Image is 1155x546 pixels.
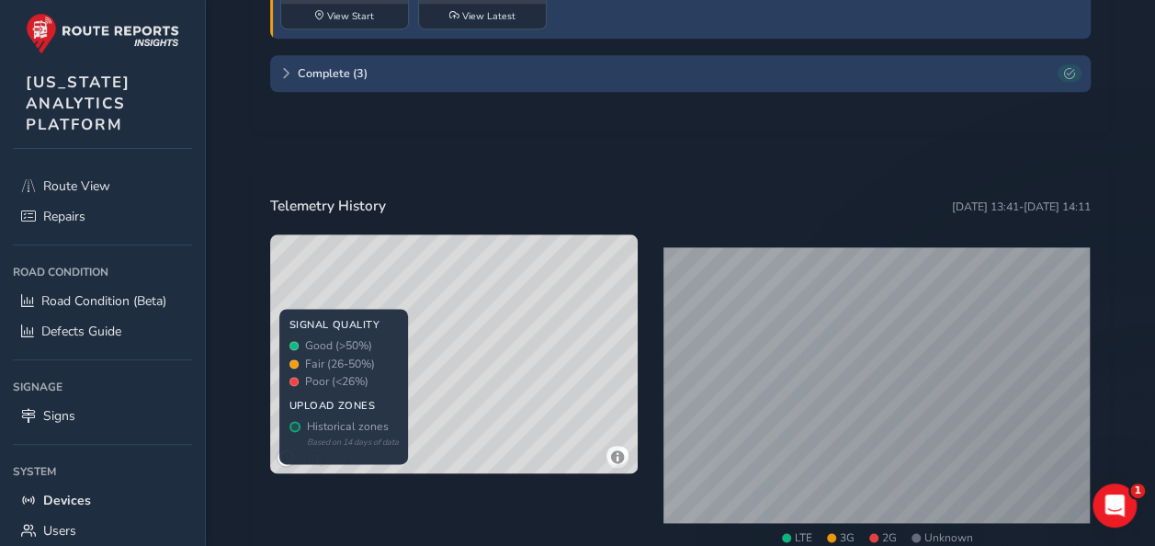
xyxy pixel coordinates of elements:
span: Devices [43,492,91,509]
span: Users [43,522,76,540]
span: View Start [327,9,374,23]
span: Signs [43,407,75,425]
span: Defects Guide [41,323,121,340]
a: Route View [13,171,192,201]
div: Road Condition [13,258,192,286]
span: Complete ( 3 ) [298,65,1051,81]
h3: Telemetry History [270,198,386,214]
span: [DATE] 13:41 - [DATE] 14:11 [952,199,1091,214]
a: Users [13,516,192,546]
iframe: Intercom live chat [1093,483,1137,528]
a: Defects Guide [13,316,192,347]
a: Road Condition (Beta) [13,286,192,316]
a: Signs [13,401,192,431]
span: 1 [1130,483,1145,498]
div: System [13,458,192,485]
span: Repairs [43,208,85,225]
span: Poor (<26%) [305,374,368,389]
div: Based on 14 days of data [307,437,399,448]
span: Good (>50%) [305,338,372,353]
a: Repairs [13,201,192,232]
span: Fair (26-50%) [305,357,375,371]
span: 2G [869,530,897,545]
span: Historical zones [307,419,389,434]
div: UPLOAD ZONES [289,399,399,413]
span: View Latest [462,9,515,23]
span: [US_STATE] ANALYTICS PLATFORM [26,72,130,135]
span: LTE [782,530,812,545]
span: 3G [827,530,855,545]
a: Devices [13,485,192,516]
span: Unknown [912,530,973,545]
span: Route View [43,177,110,195]
div: Signage [13,373,192,401]
span: Road Condition (Beta) [41,292,166,310]
img: rr logo [26,13,179,54]
div: SIGNAL QUALITY [289,318,399,332]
